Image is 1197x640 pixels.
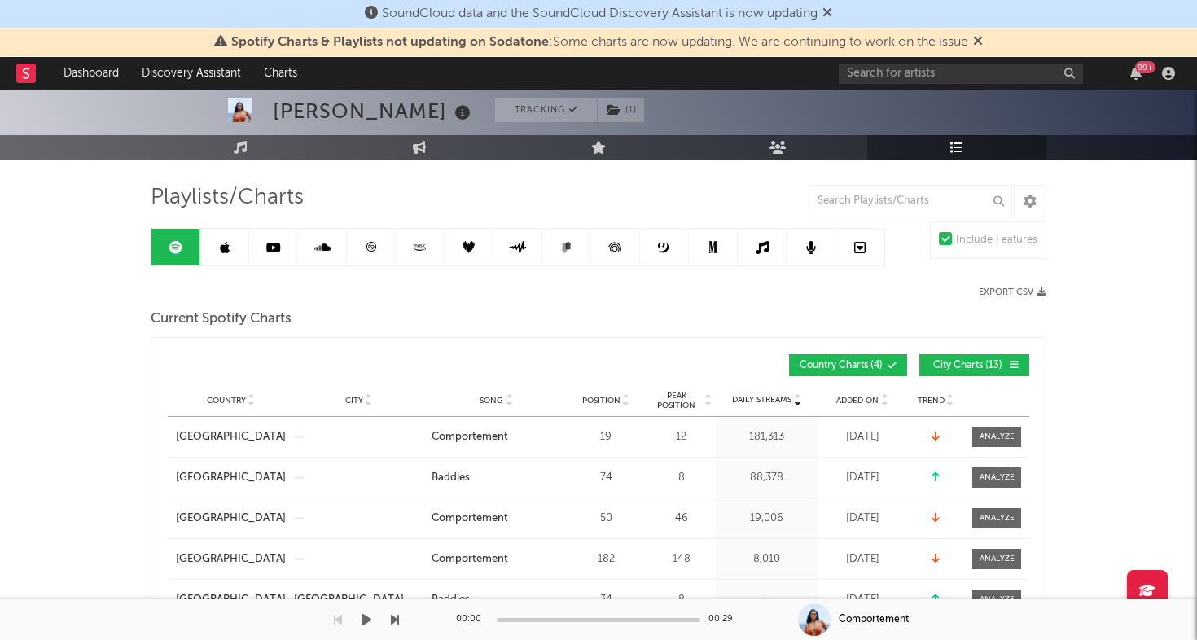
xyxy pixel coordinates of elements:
[382,7,818,20] span: SoundCloud data and the SoundCloud Discovery Assistant is now updating
[918,396,945,405] span: Trend
[456,610,489,629] div: 00:00
[294,592,404,608] div: [GEOGRAPHIC_DATA]
[651,391,702,410] span: Peak Position
[836,396,879,405] span: Added On
[231,36,549,49] span: Spotify Charts & Playlists not updating on Sodatone
[273,98,475,125] div: [PERSON_NAME]
[732,394,791,406] span: Daily Streams
[151,309,292,329] span: Current Spotify Charts
[432,429,561,445] a: Comportement
[822,429,903,445] div: [DATE]
[432,511,561,527] a: Comportement
[569,429,642,445] div: 19
[651,511,712,527] div: 46
[839,64,1083,84] input: Search for artists
[597,98,645,122] span: ( 1 )
[651,551,712,568] div: 148
[569,511,642,527] div: 50
[956,230,1037,250] div: Include Features
[176,551,286,568] a: [GEOGRAPHIC_DATA]
[919,354,1029,376] button: City Charts(13)
[800,361,883,370] span: Country Charts ( 4 )
[1130,67,1142,80] button: 99+
[176,511,286,527] a: [GEOGRAPHIC_DATA]
[720,470,813,486] div: 88,378
[822,7,832,20] span: Dismiss
[432,429,508,445] div: Comportement
[151,188,304,208] span: Playlists/Charts
[176,429,286,445] a: [GEOGRAPHIC_DATA]
[651,429,712,445] div: 12
[432,592,561,608] a: Baddies
[720,551,813,568] div: 8,010
[294,592,423,608] a: [GEOGRAPHIC_DATA]
[973,36,983,49] span: Dismiss
[432,592,470,608] div: Baddies
[708,610,741,629] div: 00:29
[252,57,309,90] a: Charts
[176,470,286,486] a: [GEOGRAPHIC_DATA]
[207,396,246,405] span: Country
[569,470,642,486] div: 74
[569,592,642,608] div: 34
[822,470,903,486] div: [DATE]
[432,511,508,527] div: Comportement
[480,396,503,405] span: Song
[822,511,903,527] div: [DATE]
[130,57,252,90] a: Discovery Assistant
[822,592,903,608] div: [DATE]
[176,592,286,608] a: [GEOGRAPHIC_DATA]
[930,361,1005,370] span: City Charts ( 13 )
[651,592,712,608] div: 8
[432,470,470,486] div: Baddies
[979,287,1046,297] button: Export CSV
[839,612,909,627] div: Comportement
[231,36,968,49] span: : Some charts are now updating. We are continuing to work on the issue
[432,551,561,568] a: Comportement
[720,511,813,527] div: 19,006
[582,396,620,405] span: Position
[720,429,813,445] div: 181,313
[789,354,907,376] button: Country Charts(4)
[651,470,712,486] div: 8
[569,551,642,568] div: 182
[822,551,903,568] div: [DATE]
[809,185,1012,217] input: Search Playlists/Charts
[598,98,644,122] button: (1)
[432,551,508,568] div: Comportement
[495,98,597,122] button: Tracking
[432,470,561,486] a: Baddies
[1135,61,1155,73] div: 99 +
[345,396,363,405] span: City
[52,57,130,90] a: Dashboard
